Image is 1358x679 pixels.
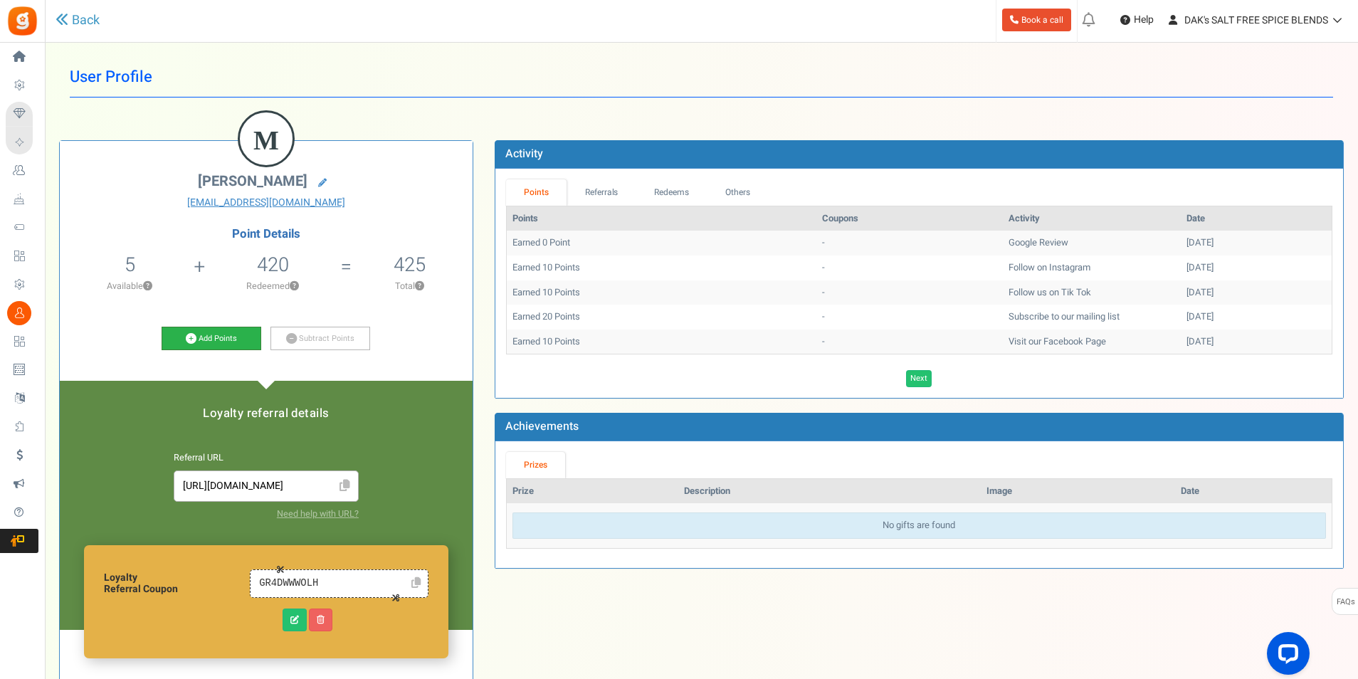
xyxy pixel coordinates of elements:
a: Help [1115,9,1159,31]
b: Achievements [505,418,579,435]
a: Points [506,179,567,206]
a: Need help with URL? [277,507,359,520]
a: Prizes [506,452,566,478]
th: Date [1175,479,1332,504]
h1: User Profile [70,57,1333,98]
a: Redeems [636,179,707,206]
h6: Referral URL [174,453,359,463]
p: Available [67,280,192,293]
th: Points [507,206,816,231]
p: Redeemed [206,280,339,293]
div: [DATE] [1186,310,1326,324]
a: Add Points [162,327,261,351]
a: Click to Copy [406,572,426,595]
div: [DATE] [1186,335,1326,349]
button: ? [290,282,299,291]
span: Help [1130,13,1154,27]
th: Date [1181,206,1332,231]
td: Visit our Facebook Page [1003,330,1181,354]
h5: 425 [394,254,426,275]
td: Follow us on Tik Tok [1003,280,1181,305]
td: Google Review [1003,231,1181,256]
span: [PERSON_NAME] [198,171,307,191]
a: Book a call [1002,9,1071,31]
td: - [816,256,1004,280]
td: Earned 10 Points [507,256,816,280]
h5: 420 [257,254,289,275]
td: Earned 20 Points [507,305,816,330]
h4: Point Details [60,228,473,241]
p: Total [353,280,465,293]
td: Follow on Instagram [1003,256,1181,280]
h6: Loyalty Referral Coupon [104,572,250,594]
th: Prize [507,479,678,504]
span: FAQs [1336,589,1355,616]
a: Others [707,179,769,206]
td: Subscribe to our mailing list [1003,305,1181,330]
div: [DATE] [1186,286,1326,300]
th: Image [981,479,1175,504]
th: Description [678,479,981,504]
h5: Loyalty referral details [74,407,458,420]
a: [EMAIL_ADDRESS][DOMAIN_NAME] [70,196,462,210]
button: ? [415,282,424,291]
div: No gifts are found [512,512,1326,539]
th: Activity [1003,206,1181,231]
th: Coupons [816,206,1004,231]
td: - [816,305,1004,330]
a: Subtract Points [270,327,370,351]
b: Activity [505,145,543,162]
div: [DATE] [1186,261,1326,275]
img: Gratisfaction [6,5,38,37]
span: DAK's SALT FREE SPICE BLENDS [1184,13,1328,28]
figcaption: M [240,112,293,168]
a: Referrals [567,179,636,206]
span: Click to Copy [334,474,357,499]
td: Earned 10 Points [507,330,816,354]
td: Earned 10 Points [507,280,816,305]
td: Earned 0 Point [507,231,816,256]
td: - [816,330,1004,354]
a: Next [906,370,932,387]
span: 5 [125,251,135,279]
td: - [816,231,1004,256]
td: - [816,280,1004,305]
div: [DATE] [1186,236,1326,250]
button: ? [143,282,152,291]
